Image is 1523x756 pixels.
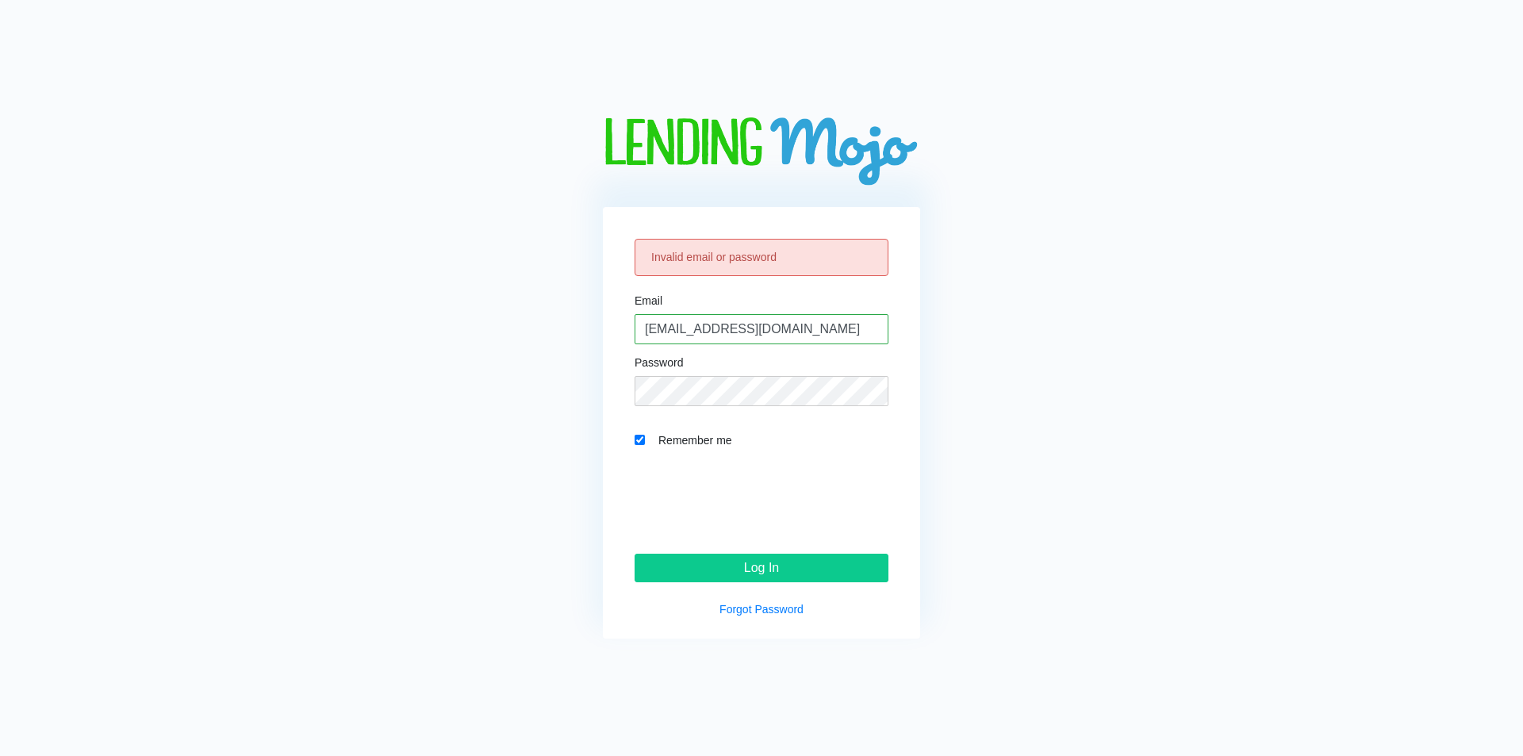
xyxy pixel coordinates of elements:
input: Log In [635,554,888,582]
a: Forgot Password [719,603,804,616]
iframe: reCAPTCHA [641,476,882,538]
label: Password [635,357,683,368]
div: Invalid email or password [635,239,888,276]
label: Email [635,295,662,306]
img: logo-big.png [603,117,920,188]
label: Remember me [650,431,888,449]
